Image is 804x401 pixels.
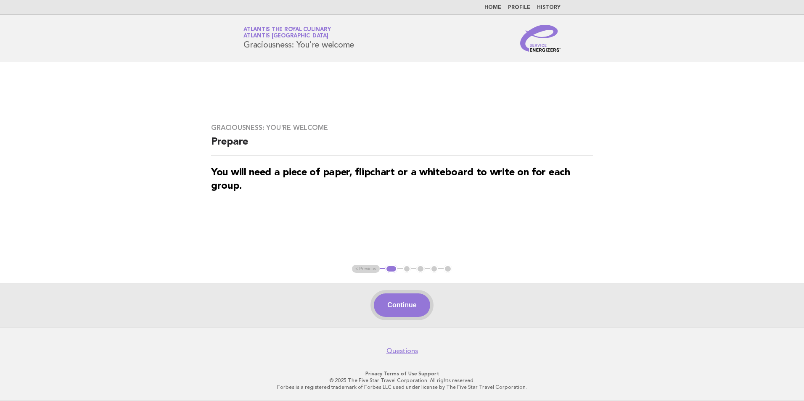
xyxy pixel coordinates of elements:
a: History [537,5,561,10]
h3: Graciousness: You're welcome [211,124,593,132]
a: Home [484,5,501,10]
h1: Graciousness: You're welcome [243,27,354,49]
a: Questions [386,347,418,355]
a: Terms of Use [383,371,417,377]
a: Support [418,371,439,377]
a: Privacy [365,371,382,377]
span: Atlantis [GEOGRAPHIC_DATA] [243,34,328,39]
img: Service Energizers [520,25,561,52]
a: Profile [508,5,530,10]
p: · · [145,370,659,377]
strong: You will need a piece of paper, flipchart or a whiteboard to write on for each group. [211,168,570,191]
h2: Prepare [211,135,593,156]
p: Forbes is a registered trademark of Forbes LLC used under license by The Five Star Travel Corpora... [145,384,659,390]
button: 1 [385,265,397,273]
p: © 2025 The Five Star Travel Corporation. All rights reserved. [145,377,659,384]
button: Continue [374,293,430,317]
a: Atlantis the Royal CulinaryAtlantis [GEOGRAPHIC_DATA] [243,27,331,39]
